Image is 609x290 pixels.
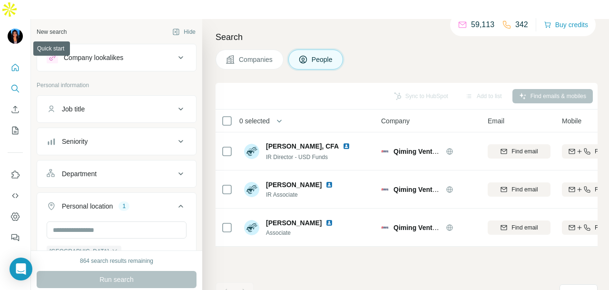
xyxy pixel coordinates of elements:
button: Company lookalikes [37,46,196,69]
button: Find email [488,220,550,235]
button: Department [37,162,196,185]
span: 0 selected [239,116,270,126]
button: Use Surfe API [8,187,23,204]
button: Buy credits [544,18,588,31]
button: Use Surfe on LinkedIn [8,166,23,183]
div: 864 search results remaining [80,257,153,265]
img: LinkedIn logo [325,219,333,227]
img: LinkedIn logo [325,181,333,189]
span: Find email [511,185,538,194]
span: Companies [239,55,274,64]
span: IR Director - USD Funds [266,154,328,160]
span: [PERSON_NAME] [266,180,322,190]
button: Feedback [8,229,23,246]
button: My lists [8,122,23,139]
div: Open Intercom Messenger [10,258,32,280]
button: Seniority [37,130,196,153]
span: Email [488,116,504,126]
div: 1 [118,202,129,210]
button: Personal location1 [37,195,196,221]
img: Logo of Qiming Venture Partners [381,224,389,231]
div: Personal location [62,201,113,211]
div: Job title [62,104,85,114]
span: Qiming Venture Partners [393,148,471,155]
span: [PERSON_NAME], CFA [266,141,339,151]
span: [GEOGRAPHIC_DATA] [49,247,109,256]
button: Search [8,80,23,97]
span: IR Associate [266,190,344,199]
button: Job title [37,98,196,120]
button: Hide [166,25,202,39]
img: Avatar [8,29,23,44]
span: Qiming Venture Partners [393,224,471,231]
span: Associate [266,229,344,237]
h4: Search [216,30,598,44]
img: Avatar [244,144,259,159]
span: Company [381,116,410,126]
img: Logo of Qiming Venture Partners [381,148,389,155]
div: Seniority [62,137,88,146]
span: Find email [511,223,538,232]
div: New search [37,28,67,36]
button: Quick start [8,59,23,76]
img: LinkedIn logo [343,142,350,150]
img: Logo of Qiming Venture Partners [381,186,389,193]
img: Avatar [244,182,259,197]
div: Department [62,169,97,179]
img: Avatar [244,220,259,235]
span: Mobile [562,116,581,126]
button: Find email [488,182,550,197]
button: Find email [488,144,550,159]
p: Personal information [37,81,196,90]
span: Qiming Venture Partners [393,186,471,193]
button: Enrich CSV [8,101,23,118]
div: Company lookalikes [64,53,123,62]
p: 342 [515,19,528,30]
span: [PERSON_NAME] [266,218,322,228]
button: Dashboard [8,208,23,225]
p: 59,113 [471,19,494,30]
span: Find email [511,147,538,156]
span: People [312,55,334,64]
